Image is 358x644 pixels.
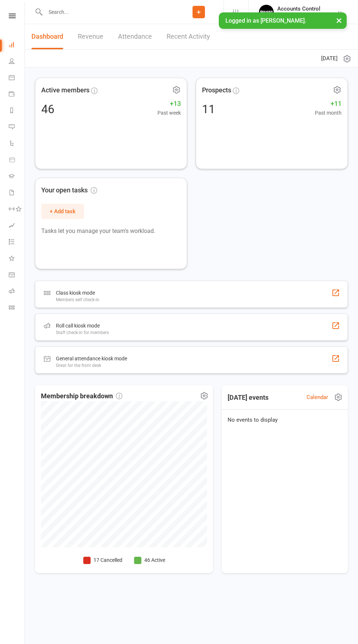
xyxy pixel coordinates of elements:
a: Attendance [118,24,152,49]
img: thumb_image1701918351.png [259,5,274,19]
div: Class kiosk mode [56,288,99,297]
a: People [9,54,25,70]
li: 17 Cancelled [83,556,122,564]
a: Product Sales [9,152,25,169]
div: Accounts Control [277,5,320,12]
span: Active members [41,85,89,96]
div: General attendance kiosk mode [56,354,127,363]
span: +11 [315,99,342,109]
a: Revenue [78,24,103,49]
a: Dashboard [9,37,25,54]
a: Class kiosk mode [9,300,25,317]
h3: [DATE] events [222,391,274,404]
div: Roll call kiosk mode [56,321,109,330]
div: 46 [41,103,54,115]
a: General attendance kiosk mode [9,267,25,284]
div: Staff check-in for members [56,330,109,335]
input: Search... [43,7,174,17]
div: No events to display [219,410,351,430]
p: Tasks let you manage your team's workload. [41,226,181,236]
button: + Add task [41,204,84,219]
a: What's New [9,251,25,267]
a: Calendar [306,393,328,402]
div: Great for the front desk [56,363,127,368]
a: Roll call kiosk mode [9,284,25,300]
li: 46 Active [134,556,165,564]
a: Recent Activity [167,24,210,49]
span: Your open tasks [41,185,97,196]
a: Reports [9,103,25,119]
a: Payments [9,87,25,103]
span: Past month [315,109,342,117]
span: Membership breakdown [41,391,122,402]
a: Dashboard [31,24,63,49]
span: +13 [157,99,181,109]
span: Logged in as [PERSON_NAME]. [225,17,306,24]
div: 11 [202,103,215,115]
span: [DATE] [321,54,338,63]
a: Assessments [9,218,25,234]
a: Calendar [9,70,25,87]
span: Prospects [202,85,231,96]
div: Members self check-in [56,297,99,302]
button: × [332,12,346,28]
div: [PERSON_NAME] [277,12,320,19]
span: Past week [157,109,181,117]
